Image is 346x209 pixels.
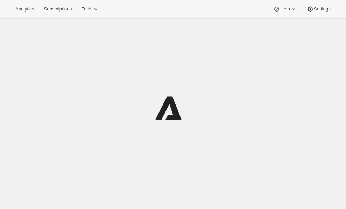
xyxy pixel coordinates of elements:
[77,4,104,14] button: Tools
[269,4,301,14] button: Help
[280,6,290,12] span: Help
[11,4,38,14] button: Analytics
[314,6,331,12] span: Settings
[15,6,34,12] span: Analytics
[82,6,92,12] span: Tools
[44,6,72,12] span: Subscriptions
[303,4,335,14] button: Settings
[40,4,76,14] button: Subscriptions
